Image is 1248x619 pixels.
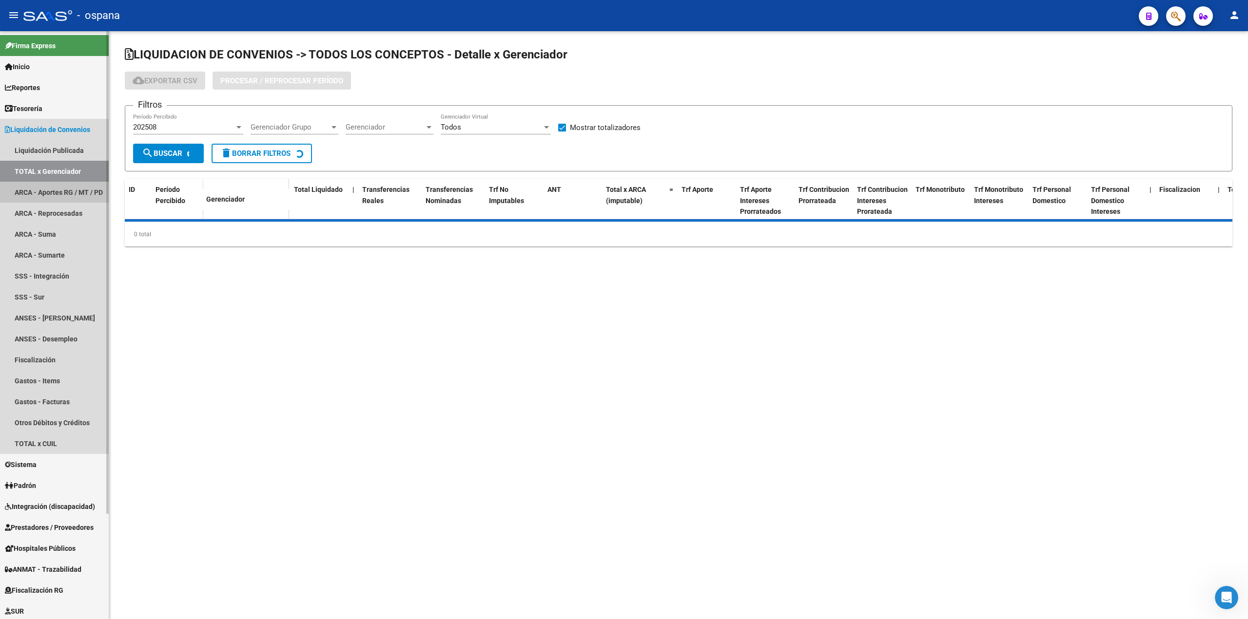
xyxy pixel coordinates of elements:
datatable-header-cell: Trf Aporte Intereses Prorrateados [736,179,795,222]
button: Borrar Filtros [212,144,312,163]
datatable-header-cell: Trf No Imputables [485,179,544,222]
mat-icon: cloud_download [133,75,144,86]
span: Gerenciador [346,123,425,131]
span: Trf No Imputables [489,186,524,205]
datatable-header-cell: Total Liquidado [290,179,349,222]
datatable-header-cell: Trf Personal Domestico Intereses [1087,179,1146,222]
datatable-header-cell: = [665,179,678,222]
span: Tesorería [5,103,42,114]
span: Transferencias Nominadas [426,186,473,205]
span: | [352,186,354,193]
datatable-header-cell: Trf Monotributo Intereses [970,179,1029,222]
datatable-header-cell: Gerenciador [202,189,290,210]
datatable-header-cell: Trf Monotributo [912,179,970,222]
span: - ospana [77,5,120,26]
h3: Filtros [133,98,167,112]
mat-icon: delete [220,147,232,159]
span: Borrar Filtros [220,149,291,158]
span: SUR [5,606,24,617]
datatable-header-cell: Total x ARCA (imputable) [602,179,665,222]
span: Total x ARCA (imputable) [606,186,646,205]
span: ANMAT - Trazabilidad [5,564,81,575]
div: 0 total [125,222,1232,246]
span: Buscar [142,149,182,158]
span: Sistema [5,459,37,470]
mat-icon: menu [8,9,19,21]
span: Trf Contribucion Prorrateada [799,186,849,205]
datatable-header-cell: | [1146,179,1155,222]
datatable-header-cell: Transferencias Reales [358,179,422,222]
span: Hospitales Públicos [5,543,76,554]
datatable-header-cell: Trf Contribucion Prorrateada [795,179,853,222]
span: Exportar CSV [133,76,197,85]
span: Trf Contribucion Intereses Prorateada [857,186,908,216]
datatable-header-cell: | [1214,179,1224,222]
datatable-header-cell: | [349,179,358,222]
datatable-header-cell: ANT [544,179,602,222]
span: Fiscalización RG [5,585,63,596]
span: Integración (discapacidad) [5,501,95,512]
span: Período Percibido [156,186,185,205]
span: Trf Aporte [682,186,713,193]
button: Procesar / Reprocesar período [213,72,351,90]
button: Exportar CSV [125,72,205,90]
span: ID [129,186,135,193]
span: Fiscalizacion [1159,186,1200,193]
span: Trf Aporte Intereses Prorrateados [740,186,781,216]
span: Prestadores / Proveedores [5,522,94,533]
span: Padrón [5,480,36,491]
span: ANT [547,186,561,193]
span: Liquidación de Convenios [5,124,90,135]
datatable-header-cell: Trf Aporte [678,179,736,222]
span: Todos [441,123,461,131]
span: Gerenciador Grupo [251,123,330,131]
datatable-header-cell: Trf Contribucion Intereses Prorateada [853,179,912,222]
span: Trf Personal Domestico [1033,186,1071,205]
span: Trf Personal Domestico Intereses [1091,186,1130,216]
datatable-header-cell: Transferencias Nominadas [422,179,485,222]
span: Reportes [5,82,40,93]
span: = [669,186,673,193]
span: Procesar / Reprocesar período [220,76,343,85]
span: Total Liquidado [294,186,343,193]
span: Transferencias Reales [362,186,409,205]
mat-icon: search [142,147,154,159]
datatable-header-cell: Período Percibido [152,179,188,220]
span: Trf Monotributo Intereses [974,186,1023,205]
span: Inicio [5,61,30,72]
datatable-header-cell: Fiscalizacion [1155,179,1214,222]
span: | [1218,186,1220,193]
span: Trf Monotributo [916,186,965,193]
datatable-header-cell: Trf Personal Domestico [1029,179,1087,222]
span: 202508 [133,123,156,131]
datatable-header-cell: ID [125,179,152,220]
span: Mostrar totalizadores [570,122,641,133]
iframe: Intercom live chat [1215,586,1238,609]
span: Gerenciador [206,195,245,203]
span: Firma Express [5,40,56,51]
span: LIQUIDACION DE CONVENIOS -> TODOS LOS CONCEPTOS - Detalle x Gerenciador [125,48,567,61]
span: | [1150,186,1151,193]
button: Buscar [133,144,204,163]
mat-icon: person [1228,9,1240,21]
